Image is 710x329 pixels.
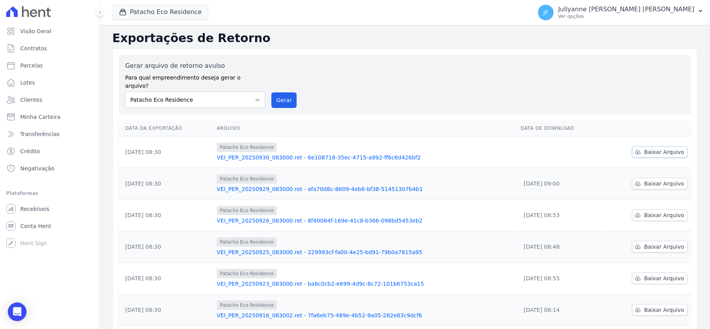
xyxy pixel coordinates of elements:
[271,92,297,108] button: Gerar
[20,130,60,138] span: Transferências
[644,148,684,156] span: Baixar Arquivo
[518,263,603,294] td: [DATE] 08:55
[3,75,96,90] a: Lotes
[3,218,96,234] a: Conta Hent
[119,168,214,200] td: [DATE] 08:30
[632,209,688,221] a: Baixar Arquivo
[217,154,514,161] a: VEI_PER_20250930_083000.ret - 6e108718-35ec-4715-a992-ff6c6d426bf2
[3,92,96,108] a: Clientes
[644,211,684,219] span: Baixar Arquivo
[6,189,93,198] div: Plataformas
[20,62,43,69] span: Parcelas
[20,27,51,35] span: Visão Geral
[3,41,96,56] a: Contratos
[20,96,42,104] span: Clientes
[3,161,96,176] a: Negativação
[20,44,47,52] span: Contratos
[532,2,710,23] button: JF Jullyanne [PERSON_NAME] [PERSON_NAME] Ver opções
[217,143,277,152] span: Patacho Eco Residence
[558,13,694,19] p: Ver opções
[3,58,96,73] a: Parcelas
[8,302,27,321] div: Open Intercom Messenger
[217,280,514,288] a: VEI_PER_20250923_083000.ret - ba8c0cb2-e699-4d9c-8c72-101b6753ca15
[20,205,50,213] span: Recebíveis
[217,301,277,310] span: Patacho Eco Residence
[644,180,684,187] span: Baixar Arquivo
[214,120,517,136] th: Arquivo
[558,5,694,13] p: Jullyanne [PERSON_NAME] [PERSON_NAME]
[3,23,96,39] a: Visão Geral
[119,136,214,168] td: [DATE] 08:30
[119,200,214,231] td: [DATE] 08:30
[125,61,265,71] label: Gerar arquivo de retorno avulso
[3,201,96,217] a: Recebíveis
[119,263,214,294] td: [DATE] 08:30
[644,243,684,251] span: Baixar Arquivo
[217,206,277,215] span: Patacho Eco Residence
[3,126,96,142] a: Transferências
[20,113,60,121] span: Minha Carteira
[217,174,277,184] span: Patacho Eco Residence
[632,272,688,284] a: Baixar Arquivo
[112,5,208,19] button: Patacho Eco Residence
[119,294,214,326] td: [DATE] 08:30
[518,294,603,326] td: [DATE] 08:14
[632,304,688,316] a: Baixar Arquivo
[632,241,688,253] a: Baixar Arquivo
[20,164,55,172] span: Negativação
[119,120,214,136] th: Data da Exportação
[518,200,603,231] td: [DATE] 08:53
[217,311,514,319] a: VEI_PER_20250916_083002.ret - 7fa6eb75-489e-4b52-9a05-282e83c9dcf6
[644,306,684,314] span: Baixar Arquivo
[119,231,214,263] td: [DATE] 08:30
[217,269,277,278] span: Patacho Eco Residence
[632,178,688,189] a: Baixar Arquivo
[632,146,688,158] a: Baixar Arquivo
[20,79,35,87] span: Lotes
[3,143,96,159] a: Crédito
[217,185,514,193] a: VEI_PER_20250929_083000.ret - afa70d8c-8609-4eb6-bf38-51451307b4b1
[518,120,603,136] th: Data de Download
[3,109,96,125] a: Minha Carteira
[112,31,698,45] h2: Exportações de Retorno
[518,168,603,200] td: [DATE] 09:00
[217,237,277,247] span: Patacho Eco Residence
[217,248,514,256] a: VEI_PER_20250925_083000.ret - 229993cf-fa00-4e25-bd91-79b0a7815a95
[544,10,548,15] span: JF
[125,71,265,90] label: Para qual empreendimento deseja gerar o arquivo?
[20,222,51,230] span: Conta Hent
[217,217,514,225] a: VEI_PER_20250926_083000.ret - 8f40084f-169e-41c8-b366-098bd5453eb2
[20,147,40,155] span: Crédito
[518,231,603,263] td: [DATE] 08:48
[644,274,684,282] span: Baixar Arquivo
